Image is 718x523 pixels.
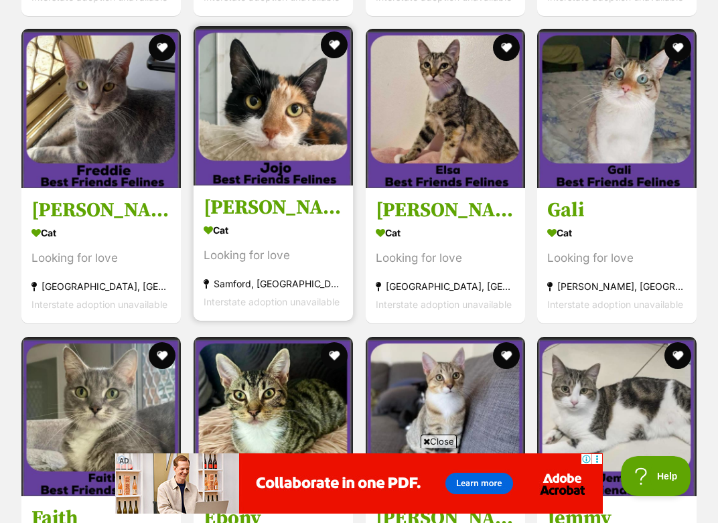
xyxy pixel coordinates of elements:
div: Cat [376,224,515,243]
a: [PERSON_NAME] Cat Looking for love [GEOGRAPHIC_DATA], [GEOGRAPHIC_DATA] Interstate adoption unava... [366,188,525,324]
div: [GEOGRAPHIC_DATA], [GEOGRAPHIC_DATA] [376,278,515,296]
span: Interstate adoption unavailable [547,299,683,311]
button: favourite [664,34,691,61]
span: Interstate adoption unavailable [376,299,512,311]
h3: [PERSON_NAME] [31,198,171,224]
a: Gali Cat Looking for love [PERSON_NAME], [GEOGRAPHIC_DATA] Interstate adoption unavailable favourite [537,188,697,324]
h3: Gali [547,198,687,224]
span: Interstate adoption unavailable [204,297,340,308]
h3: [PERSON_NAME] [204,196,343,221]
button: favourite [492,34,519,61]
a: [PERSON_NAME] Cat Looking for love Samford, [GEOGRAPHIC_DATA] Interstate adoption unavailable fav... [194,185,353,321]
div: Looking for love [547,250,687,268]
img: Jemmy [537,337,697,496]
span: Interstate adoption unavailable [31,299,167,311]
img: Jojo [194,26,353,185]
div: Cat [547,224,687,243]
div: Looking for love [376,250,515,268]
div: [GEOGRAPHIC_DATA], [GEOGRAPHIC_DATA] [31,278,171,296]
h3: [PERSON_NAME] [376,198,515,224]
img: consumer-privacy-logo.png [1,1,12,12]
span: AD [115,453,133,469]
img: Faith [21,337,181,496]
img: Ebony [194,337,353,496]
img: Freddie [21,29,181,188]
img: Ezra [366,337,525,496]
img: Gali [537,29,697,188]
div: Samford, [GEOGRAPHIC_DATA] [204,275,343,293]
div: Cat [204,221,343,240]
button: favourite [321,31,348,58]
button: favourite [149,342,175,369]
a: [PERSON_NAME] Cat Looking for love [GEOGRAPHIC_DATA], [GEOGRAPHIC_DATA] Interstate adoption unava... [21,188,181,324]
button: favourite [664,342,691,369]
div: Looking for love [31,250,171,268]
button: favourite [149,34,175,61]
button: favourite [321,342,348,369]
div: [PERSON_NAME], [GEOGRAPHIC_DATA] [547,278,687,296]
button: favourite [492,342,519,369]
div: Looking for love [204,247,343,265]
div: Cat [31,224,171,243]
iframe: Help Scout Beacon - Open [621,456,691,496]
span: Close [421,435,457,448]
img: Elsa [366,29,525,188]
